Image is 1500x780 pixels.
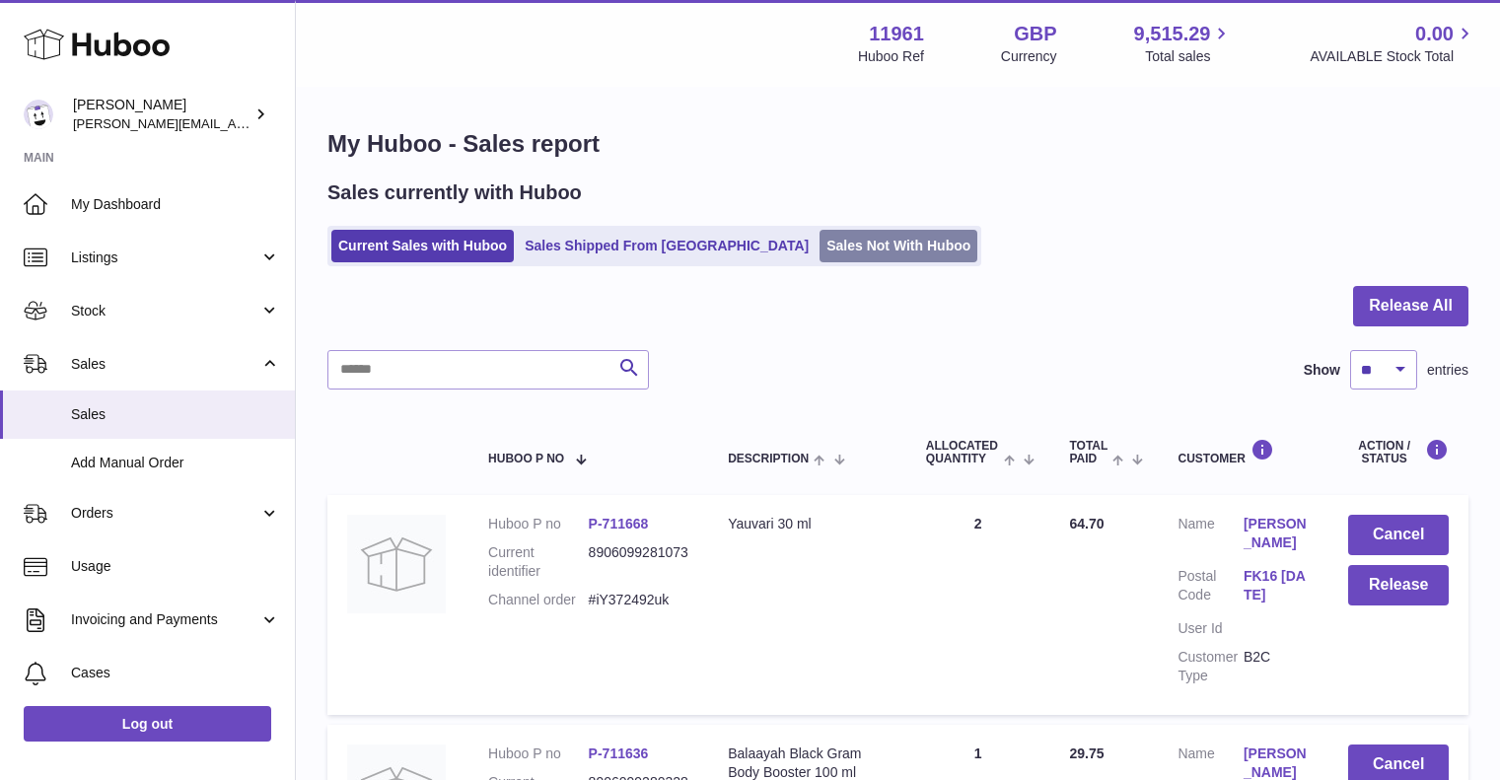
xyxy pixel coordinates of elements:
[71,454,280,472] span: Add Manual Order
[1069,440,1107,465] span: Total paid
[1348,439,1449,465] div: Action / Status
[347,515,446,613] img: no-photo.jpg
[1353,286,1468,326] button: Release All
[71,610,259,629] span: Invoicing and Payments
[1014,21,1056,47] strong: GBP
[73,115,395,131] span: [PERSON_NAME][EMAIL_ADDRESS][DOMAIN_NAME]
[1244,648,1309,685] dd: B2C
[488,543,589,581] dt: Current identifier
[820,230,977,262] a: Sales Not With Huboo
[71,248,259,267] span: Listings
[1178,515,1243,557] dt: Name
[71,195,280,214] span: My Dashboard
[1145,47,1233,66] span: Total sales
[589,745,649,761] a: P-711636
[1134,21,1211,47] span: 9,515.29
[488,453,564,465] span: Huboo P no
[24,100,53,129] img: raghav@transformative.in
[589,543,689,581] dd: 8906099281073
[1178,619,1243,638] dt: User Id
[1415,21,1454,47] span: 0.00
[1427,361,1468,380] span: entries
[858,47,924,66] div: Huboo Ref
[1244,515,1309,552] a: [PERSON_NAME]
[24,706,271,742] a: Log out
[71,664,280,682] span: Cases
[589,516,649,532] a: P-711668
[1310,21,1476,66] a: 0.00 AVAILABLE Stock Total
[906,495,1050,714] td: 2
[71,355,259,374] span: Sales
[1348,515,1449,555] button: Cancel
[1134,21,1234,66] a: 9,515.29 Total sales
[589,591,689,609] dd: #iY372492uk
[71,302,259,320] span: Stock
[1178,648,1243,685] dt: Customer Type
[488,591,589,609] dt: Channel order
[728,515,887,533] div: Yauvari 30 ml
[1178,567,1243,609] dt: Postal Code
[327,179,582,206] h2: Sales currently with Huboo
[488,515,589,533] dt: Huboo P no
[1304,361,1340,380] label: Show
[1348,565,1449,605] button: Release
[1001,47,1057,66] div: Currency
[1244,567,1309,604] a: FK16 [DATE]
[869,21,924,47] strong: 11961
[1069,516,1104,532] span: 64.70
[71,405,280,424] span: Sales
[1069,745,1104,761] span: 29.75
[73,96,250,133] div: [PERSON_NAME]
[327,128,1468,160] h1: My Huboo - Sales report
[518,230,816,262] a: Sales Shipped From [GEOGRAPHIC_DATA]
[1178,439,1309,465] div: Customer
[331,230,514,262] a: Current Sales with Huboo
[488,745,589,763] dt: Huboo P no
[71,504,259,523] span: Orders
[926,440,999,465] span: ALLOCATED Quantity
[71,557,280,576] span: Usage
[1310,47,1476,66] span: AVAILABLE Stock Total
[728,453,809,465] span: Description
